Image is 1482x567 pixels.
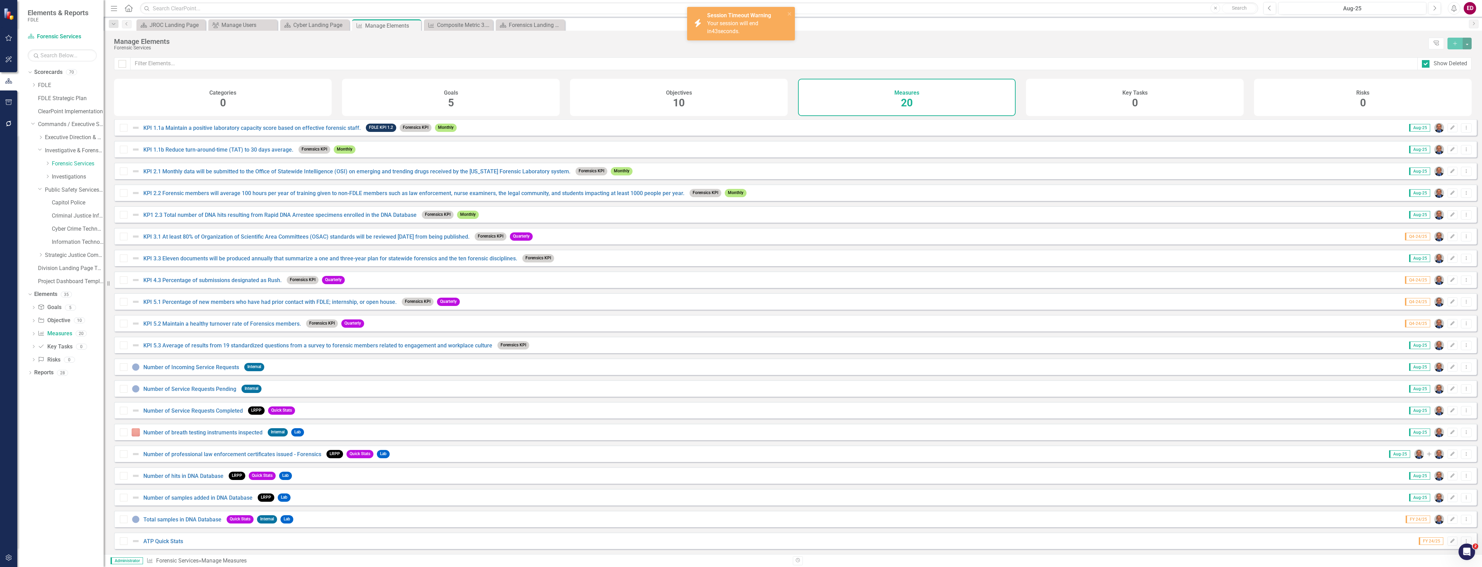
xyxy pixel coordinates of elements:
div: 0 [76,344,87,349]
span: Your session will end in seconds. [707,20,758,35]
span: Quarterly [322,276,345,284]
span: LRPP [258,493,274,501]
a: Reports [34,369,54,377]
span: Q4-24/25 [1405,298,1430,306]
span: Monthly [725,189,747,197]
a: KPI 3.3 Eleven documents will be produced annually that summarize a one and three-year plan for s... [143,255,517,262]
span: Monthly [435,124,457,132]
span: FDLE KPI 1.2 [366,124,396,132]
div: Composite Metric 3.2a Crypto Seizure [437,21,491,29]
img: ClearPoint Strategy [3,8,16,20]
div: ED [1464,2,1476,15]
img: Not Defined [132,319,140,328]
div: 20 [76,331,87,337]
img: Informational Data [132,385,140,393]
div: 28 [57,370,68,376]
a: Investigative & Forensic Services Command [45,147,104,155]
span: Aug-25 [1409,385,1430,393]
h4: Key Tasks [1122,90,1148,96]
h4: Objectives [666,90,692,96]
img: Chris Hendry [1434,515,1444,524]
span: Forensics KPI [576,167,607,175]
span: Quarterly [510,232,533,240]
a: FDLE Strategic Plan [38,95,104,103]
input: Search ClearPoint... [140,2,1258,15]
img: Chris Hendry [1434,384,1444,394]
h4: Risks [1356,90,1369,96]
span: Forensics KPI [690,189,721,197]
strong: Session Timeout Warning [707,12,771,19]
span: Aug-25 [1409,429,1430,436]
img: Not Defined [132,472,140,480]
a: Number of professional law enforcement certificates issued - Forensics [143,451,321,458]
img: Not Defined [132,232,140,241]
div: 5 [65,305,76,310]
a: Goals [38,304,61,311]
a: Number of Service Requests Pending [143,386,236,392]
div: 35 [61,291,72,297]
div: Manage Elements [365,21,419,30]
img: Chris Hendry [1434,362,1444,372]
img: Not Defined [132,450,140,458]
img: Not Defined [132,167,140,175]
a: Number of breath testing instruments inspected [143,429,263,436]
img: Not Defined [132,145,140,154]
img: Not Defined [132,276,140,284]
img: Chris Hendry [1434,188,1444,198]
span: FY 24/25 [1406,516,1430,523]
div: Manage Elements [114,38,1425,45]
span: Q4-24/25 [1405,233,1430,240]
span: Aug-25 [1409,407,1430,414]
a: Commands / Executive Support Branch [38,121,104,128]
img: Reviewing for Improvement [132,428,140,436]
span: Aug-25 [1409,254,1430,262]
span: Aug-25 [1409,494,1430,501]
span: 5 [448,97,454,109]
a: Division Landing Page Template [38,265,104,272]
button: Search [1222,3,1256,13]
a: Composite Metric 3.2a Crypto Seizure [426,21,491,29]
img: Not Defined [132,341,140,349]
h4: Measures [894,90,919,96]
span: Q4-24/25 [1405,320,1430,327]
a: KPI 5.2 Maintain a healthy turnover rate of Forensics members. [143,320,301,327]
img: Chris Hendry [1434,319,1444,328]
a: Cyber Crime Technology & Telecommunications [52,225,104,233]
img: Not Defined [132,254,140,262]
div: Show Deleted [1434,60,1467,68]
img: Not Defined [132,189,140,197]
a: KP1 2.3 Total number of DNA hits resulting from Rapid DNA Arrestee specimens enrolled in the DNA ... [143,212,417,218]
img: Not Defined [132,493,140,502]
span: LRPP [229,472,245,480]
a: KPI 2.1 Monthly data will be submitted to the Office of Statewide Intelligence (OSI) on emerging ... [143,168,570,175]
span: Quick Stats [268,406,295,414]
a: FDLE [38,81,104,89]
span: Q4-24/25 [1405,276,1430,284]
a: Measures [38,330,72,338]
span: Forensics KPI [522,254,554,262]
span: Forensics KPI [306,319,338,327]
span: Forensics KPI [475,232,506,240]
span: Forensics KPI [402,298,434,306]
a: Forensic Services [156,557,199,564]
span: Monthly [457,211,479,219]
span: 10 [673,97,685,109]
a: Project Dashboard Template [38,278,104,286]
a: Number of Incoming Service Requests [143,364,239,371]
span: Monthly [334,145,355,153]
h4: Goals [444,90,458,96]
span: 0 [1360,97,1366,109]
div: 0 [64,357,75,363]
input: Search Below... [28,49,97,61]
img: Chris Hendry [1434,123,1444,133]
span: Quarterly [341,319,364,327]
span: Search [1232,5,1247,11]
a: KPI 1.1b Reduce turn-around-time (TAT) to 30 days average. [143,146,293,153]
span: Lab [291,428,304,436]
span: Aug-25 [1409,167,1430,175]
span: 0 [220,97,226,109]
span: Monthly [611,167,633,175]
span: FY 24/25 [1419,537,1443,545]
span: LRPP [248,406,265,414]
img: Chris Hendry [1434,145,1444,154]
